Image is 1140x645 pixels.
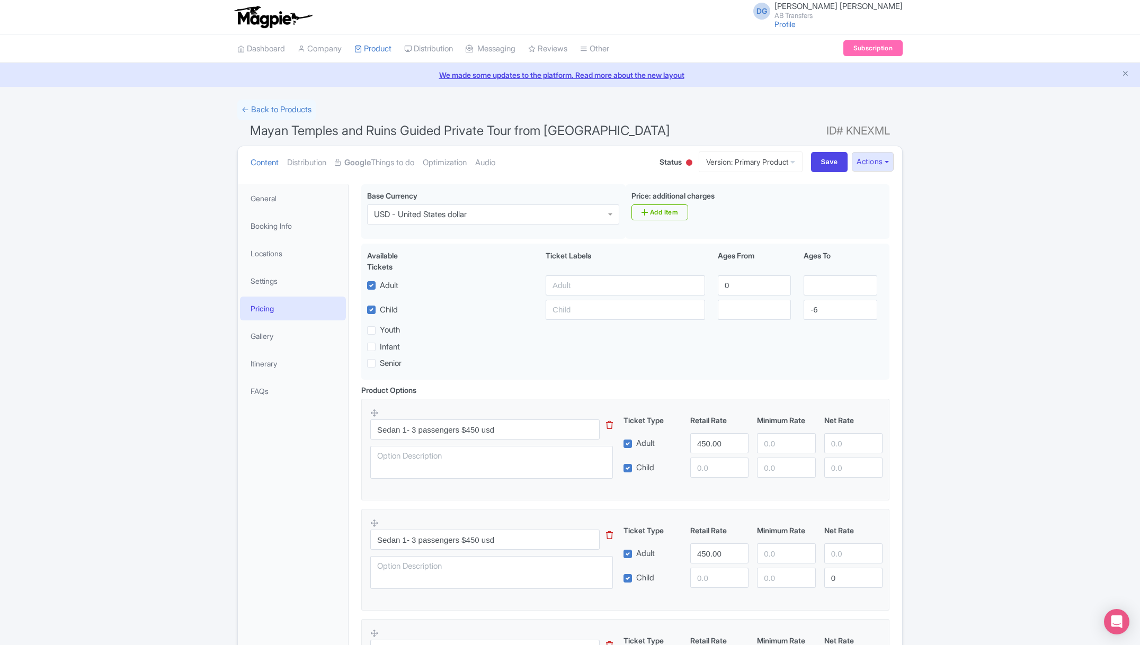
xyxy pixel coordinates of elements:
[843,40,903,56] a: Subscription
[774,1,903,11] span: [PERSON_NAME] [PERSON_NAME]
[753,525,820,536] div: Minimum Rate
[824,433,883,453] input: 0.0
[636,548,655,560] label: Adult
[811,152,848,172] input: Save
[367,191,417,200] span: Base Currency
[237,34,285,64] a: Dashboard
[757,543,815,563] input: 0.0
[354,34,391,64] a: Product
[824,543,883,563] input: 0.0
[404,34,453,64] a: Distribution
[240,324,346,348] a: Gallery
[820,415,887,426] div: Net Rate
[631,204,688,220] a: Add Item
[370,419,600,440] input: Option Name
[539,250,711,272] div: Ticket Labels
[747,2,903,19] a: DG [PERSON_NAME] [PERSON_NAME] AB Transfers
[240,186,346,210] a: General
[636,437,655,450] label: Adult
[580,34,609,64] a: Other
[528,34,567,64] a: Reviews
[686,525,753,536] div: Retail Rate
[367,250,424,272] div: Available Tickets
[380,304,398,316] label: Child
[699,151,803,172] a: Version: Primary Product
[774,20,796,29] a: Profile
[690,543,749,563] input: 0.0
[631,190,715,201] label: Price: additional charges
[250,123,670,138] span: Mayan Temples and Ruins Guided Private Tour from [GEOGRAPHIC_DATA]
[690,568,749,588] input: 0.0
[619,525,686,536] div: Ticket Type
[370,530,600,550] input: Option Name
[240,241,346,265] a: Locations
[757,433,815,453] input: 0.0
[240,269,346,293] a: Settings
[711,250,797,272] div: Ages From
[466,34,515,64] a: Messaging
[380,280,398,292] label: Adult
[240,214,346,238] a: Booking Info
[636,572,654,584] label: Child
[660,156,682,167] span: Status
[380,341,400,353] label: Infant
[240,379,346,403] a: FAQs
[6,69,1134,80] a: We made some updates to the platform. Read more about the new layout
[753,3,770,20] span: DG
[852,152,894,172] button: Actions
[824,458,883,478] input: 0.0
[753,415,820,426] div: Minimum Rate
[797,250,883,272] div: Ages To
[546,300,705,320] input: Child
[546,275,705,295] input: Adult
[690,433,749,453] input: 0.0
[757,458,815,478] input: 0.0
[237,100,316,120] a: ← Back to Products
[240,297,346,320] a: Pricing
[374,210,467,219] div: USD - United States dollar
[298,34,342,64] a: Company
[684,155,694,172] div: Inactive
[619,415,686,426] div: Ticket Type
[344,157,371,169] strong: Google
[690,458,749,478] input: 0.0
[636,462,654,474] label: Child
[1121,68,1129,80] button: Close announcement
[820,525,887,536] div: Net Rate
[824,568,883,588] input: 0.0
[1104,609,1129,634] div: Open Intercom Messenger
[335,146,414,180] a: GoogleThings to do
[774,12,903,19] small: AB Transfers
[380,324,400,336] label: Youth
[287,146,326,180] a: Distribution
[423,146,467,180] a: Optimization
[380,357,402,370] label: Senior
[826,120,890,141] span: ID# KNEXML
[240,352,346,375] a: Itinerary
[361,384,416,396] div: Product Options
[232,5,314,29] img: logo-ab69f6fb50320c5b225c76a69d11143b.png
[251,146,279,180] a: Content
[757,568,815,588] input: 0.0
[475,146,495,180] a: Audio
[686,415,753,426] div: Retail Rate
